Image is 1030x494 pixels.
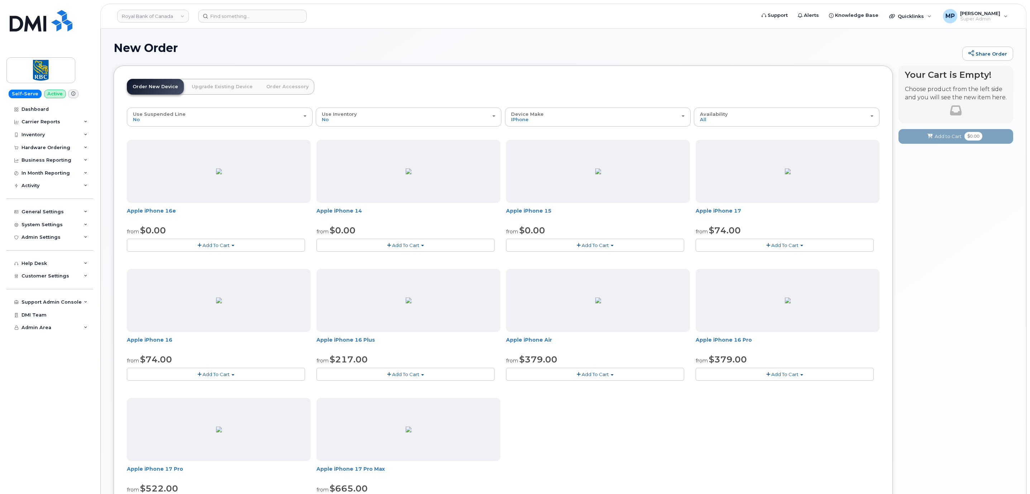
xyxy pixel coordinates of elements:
span: Add To Cart [771,242,798,248]
span: $665.00 [330,483,368,494]
span: $0.00 [519,225,545,236]
a: Apple iPhone Air [506,337,552,343]
span: No [322,117,329,122]
div: Apple iPhone 16 [127,336,311,351]
span: Add To Cart [582,242,609,248]
div: Apple iPhone 17 Pro [127,465,311,480]
div: Apple iPhone Air [506,336,690,351]
small: from [316,228,329,235]
img: 6598ED92-4C32-42D3-A63C-95DFAC6CCF4E.png [406,168,411,174]
img: CF3D4CB1-4C2B-41DB-9064-0F6C383BB129.png [785,298,791,303]
button: Add To Cart [127,368,305,380]
img: 06A2B179-7A03-4779-A826-0B2CD37064F3.png [785,168,791,174]
div: Apple iPhone 14 [316,207,500,222]
button: Add To Cart [506,368,684,380]
button: Add To Cart [127,239,305,251]
small: from [316,486,329,493]
span: Add To Cart [582,371,609,377]
p: Choose product from the left side and you will see the new item here. [905,85,1007,102]
span: Add To Cart [202,242,230,248]
span: Availability [700,111,728,117]
span: Add To Cart [392,242,419,248]
small: from [696,357,708,364]
a: Apple iPhone 16e [127,208,176,214]
button: Availability All [694,108,879,126]
a: Share Order [962,47,1013,61]
small: from [316,357,329,364]
a: Apple iPhone 17 [696,208,741,214]
img: 701041B0-7858-4894-A21F-E352904D2A4C.png [406,298,411,303]
span: Use Inventory [322,111,357,117]
img: 96FE4D95-2934-46F2-B57A-6FE1B9896579.png [595,168,601,174]
span: Add To Cart [771,371,798,377]
button: Use Inventory No [316,108,501,126]
div: Apple iPhone 15 [506,207,690,222]
a: Apple iPhone 17 Pro [127,466,183,472]
a: Apple iPhone 17 Pro Max [316,466,385,472]
button: Add To Cart [696,368,874,380]
span: Device Make [511,111,544,117]
div: Apple iPhone 17 [696,207,879,222]
button: Add to Cart $0.00 [898,129,1013,144]
span: $379.00 [519,354,557,365]
a: Apple iPhone 16 Pro [696,337,752,343]
span: $74.00 [140,354,172,365]
img: 54DA6595-7360-4791-B2BC-66E23A33F98E.png [216,427,222,432]
span: iPhone [511,117,529,122]
button: Add To Cart [316,239,495,251]
button: Use Suspended Line No [127,108,313,126]
a: Apple iPhone 15 [506,208,552,214]
small: from [127,228,139,235]
small: from [506,228,518,235]
div: Apple iPhone 17 Pro Max [316,465,500,480]
button: Add To Cart [316,368,495,380]
button: Device Make iPhone [505,108,691,126]
h4: Your Cart is Empty! [905,70,1007,80]
span: Add To Cart [202,371,230,377]
img: F4BFADD3-883E-414E-8D1C-699800CD86B5.png [595,298,601,303]
a: Apple iPhone 16 [127,337,172,343]
span: $522.00 [140,483,178,494]
span: $74.00 [709,225,741,236]
a: Upgrade Existing Device [186,79,258,95]
span: $0.00 [330,225,356,236]
a: Apple iPhone 16 Plus [316,337,375,343]
div: Apple iPhone 16e [127,207,311,222]
a: Order Accessory [261,79,314,95]
span: $217.00 [330,354,368,365]
span: Use Suspended Line [133,111,186,117]
span: $379.00 [709,354,747,365]
span: All [700,117,706,122]
small: from [127,357,139,364]
span: Add to Cart [935,133,962,140]
span: $0.00 [964,132,982,141]
img: 207EC68E-9F4F-47C4-ABFE-B92680B90D3F.png [406,427,411,432]
small: from [506,357,518,364]
button: Add To Cart [696,239,874,251]
span: No [133,117,140,122]
span: $0.00 [140,225,166,236]
div: Apple iPhone 16 Pro [696,336,879,351]
div: Apple iPhone 16 Plus [316,336,500,351]
img: 1AD8B381-DE28-42E7-8D9B-FF8D21CC6502.png [216,298,222,303]
a: Order New Device [127,79,184,95]
button: Add To Cart [506,239,684,251]
span: Add To Cart [392,371,419,377]
h1: New Order [114,42,959,54]
small: from [127,486,139,493]
small: from [696,228,708,235]
a: Apple iPhone 14 [316,208,362,214]
img: BB80DA02-9C0E-4782-AB1B-B1D93CAC2204.png [216,168,222,174]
